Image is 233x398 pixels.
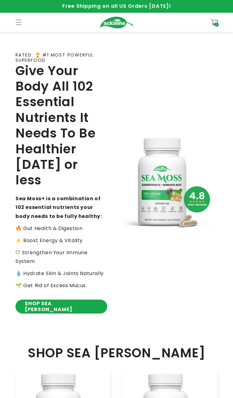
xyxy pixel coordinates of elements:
span: Free Shipping on all US Orders [DATE]! [62,2,171,10]
summary: Menu [12,16,25,29]
img: Ackaline [99,16,134,29]
strong: Sea Moss+ is a combination of 102 essential nutrients your body needs to be fully healthy: [15,195,102,220]
p: 💧 Hydrate Skin & Joints Naturally [15,269,107,278]
h2: SHOP SEA [PERSON_NAME] [15,345,218,361]
p: ⚡️ Boost Energy & Vitality [15,236,107,245]
p: 🌱 Get Rid of Excess Mucus [15,281,107,290]
span: 1 [216,22,217,27]
h2: Give Your Body All 102 Essential Nutrients It Needs To Be Healthier [DATE] or less [15,63,107,188]
p: RATED: 🏆 #1 MOST POWERFUL SUPERFOOD [15,52,107,63]
p: 🛡 Strengthen Your Immune System [15,248,107,266]
p: 🔥 Gut Health & Digestion [15,224,107,233]
a: SHOP SEA [PERSON_NAME] [15,300,107,314]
